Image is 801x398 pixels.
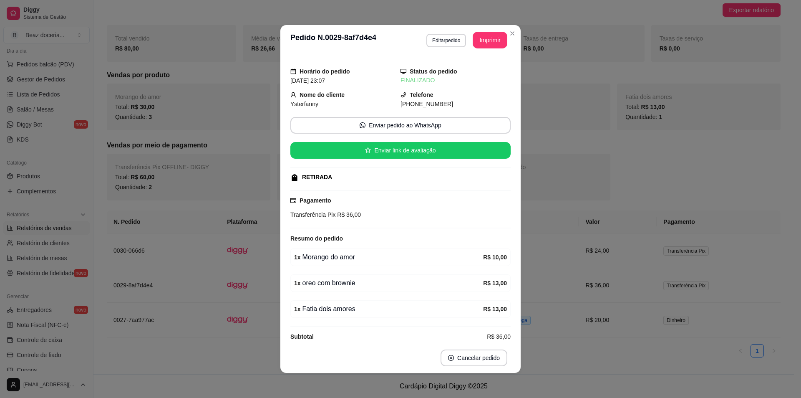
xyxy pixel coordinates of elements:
[506,27,519,40] button: Close
[290,235,343,242] strong: Resumo do pedido
[400,76,511,85] div: FINALIZADO
[483,280,507,286] strong: R$ 13,00
[448,355,454,361] span: close-circle
[302,173,332,182] div: RETIRADA
[300,68,350,75] strong: Horário do pedido
[294,254,301,261] strong: 1 x
[290,92,296,98] span: user
[473,32,507,48] button: Imprimir
[290,32,376,48] h3: Pedido N. 0029-8af7d4e4
[360,122,365,128] span: whats-app
[294,278,483,288] div: oreo com brownie
[290,101,318,107] span: Ysterfanny
[300,197,331,204] strong: Pagamento
[487,332,511,341] span: R$ 36,00
[400,68,406,74] span: desktop
[300,91,345,98] strong: Nome do cliente
[365,147,371,153] span: star
[294,306,301,312] strong: 1 x
[294,252,483,262] div: Morango do amor
[483,306,507,312] strong: R$ 13,00
[290,117,511,134] button: whats-appEnviar pedido ao WhatsApp
[290,77,325,84] span: [DATE] 23:07
[410,91,433,98] strong: Telefone
[290,198,296,203] span: credit-card
[335,211,361,218] span: R$ 36,00
[426,34,466,47] button: Editarpedido
[290,211,335,218] span: Transferência Pix
[483,254,507,261] strong: R$ 10,00
[294,304,483,314] div: Fatia dois amores
[290,68,296,74] span: calendar
[441,350,507,366] button: close-circleCancelar pedido
[410,68,457,75] strong: Status do pedido
[400,101,453,107] span: [PHONE_NUMBER]
[294,280,301,286] strong: 1 x
[400,92,406,98] span: phone
[290,142,511,159] button: starEnviar link de avaliação
[290,333,314,340] strong: Subtotal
